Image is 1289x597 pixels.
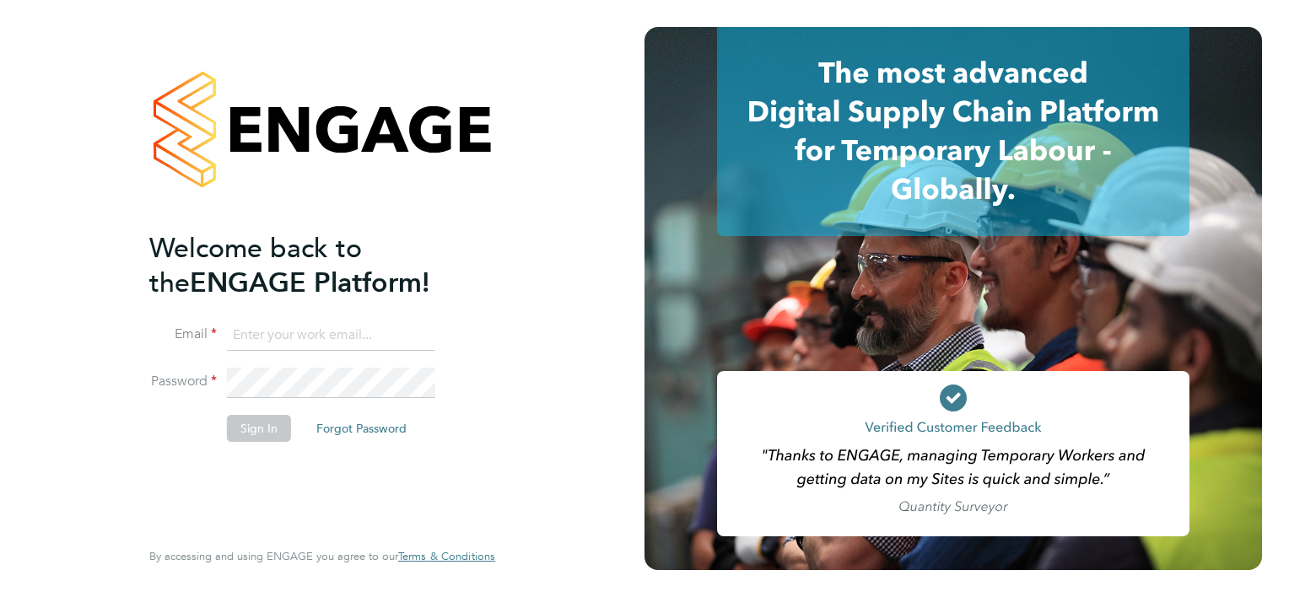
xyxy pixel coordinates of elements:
[149,231,478,300] h2: ENGAGE Platform!
[227,320,435,351] input: Enter your work email...
[149,373,217,390] label: Password
[227,415,291,442] button: Sign In
[149,325,217,343] label: Email
[398,550,495,563] a: Terms & Conditions
[398,549,495,563] span: Terms & Conditions
[149,549,495,563] span: By accessing and using ENGAGE you agree to our
[149,232,362,299] span: Welcome back to the
[303,415,420,442] button: Forgot Password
